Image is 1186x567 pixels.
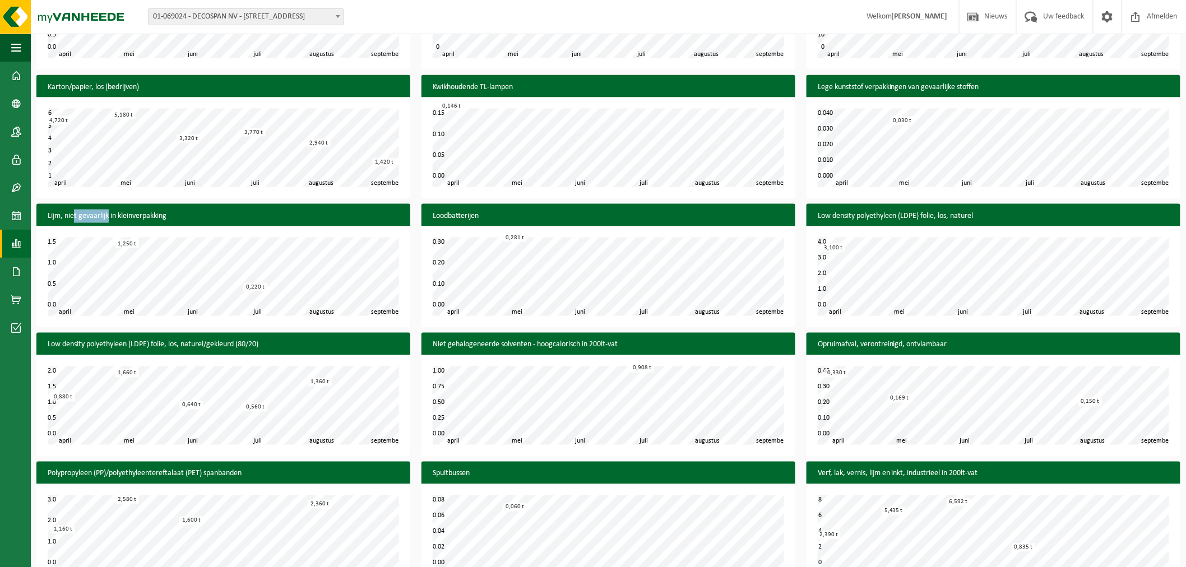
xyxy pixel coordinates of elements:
[421,333,795,357] h3: Niet gehalogeneerde solventen - hoogcalorisch in 200lt-vat
[892,12,948,21] strong: [PERSON_NAME]
[1012,543,1036,552] div: 0,835 t
[36,333,410,357] h3: Low density polyethyleen (LDPE) folie, los, naturel/gekleurd (80/20)
[177,134,201,143] div: 3,320 t
[372,158,396,166] div: 1,420 t
[817,531,841,540] div: 2,390 t
[148,8,344,25] span: 01-069024 - DECOSPAN NV - 8930 MENEN, LAGEWEG 33
[149,9,344,25] span: 01-069024 - DECOSPAN NV - 8930 MENEN, LAGEWEG 33
[807,204,1180,229] h3: Low density polyethyleen (LDPE) folie, los, naturel
[824,369,849,378] div: 0,330 t
[308,378,332,387] div: 1,360 t
[112,111,136,119] div: 5,180 t
[891,117,915,125] div: 0,030 t
[503,234,527,242] div: 0,281 t
[179,401,203,410] div: 0,640 t
[421,462,795,486] h3: Spuitbussen
[179,517,203,525] div: 1,600 t
[47,117,71,125] div: 4,720 t
[1078,398,1102,406] div: 0,150 t
[308,500,332,509] div: 2,360 t
[36,75,410,100] h3: Karton/papier, los (bedrijven)
[421,75,795,100] h3: Kwikhoudende TL-lampen
[439,102,464,110] div: 0,146 t
[243,403,267,412] div: 0,560 t
[807,333,1180,357] h3: Opruimafval, verontreinigd, ontvlambaar
[36,204,410,229] h3: Lijm, niet gevaarlijk in kleinverpakking
[630,364,654,373] div: 0,908 t
[821,244,845,252] div: 3,100 t
[115,240,139,248] div: 1,250 t
[242,128,266,137] div: 3,770 t
[882,507,906,515] div: 5,435 t
[307,139,331,147] div: 2,940 t
[503,503,527,512] div: 0,060 t
[115,496,139,504] div: 2,580 t
[243,283,267,291] div: 0,220 t
[807,462,1180,486] h3: Verf, lak, vernis, lijm en inkt, industrieel in 200lt-vat
[115,369,139,378] div: 1,660 t
[51,526,75,534] div: 1,160 t
[888,394,912,403] div: 0,169 t
[36,462,410,486] h3: Polypropyleen (PP)/polyethyleentereftalaat (PET) spanbanden
[51,393,75,402] div: 0,880 t
[807,75,1180,100] h3: Lege kunststof verpakkingen van gevaarlijke stoffen
[421,204,795,229] h3: Loodbatterijen
[947,498,971,506] div: 6,592 t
